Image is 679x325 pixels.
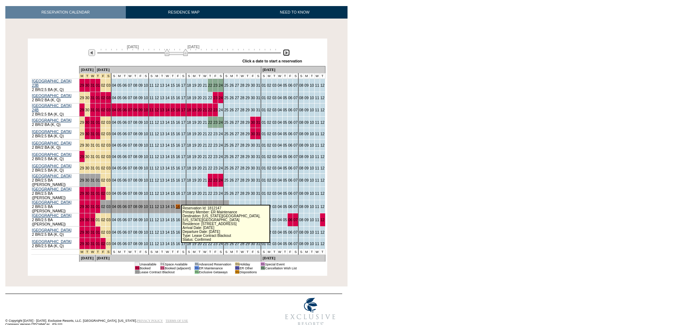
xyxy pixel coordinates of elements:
[106,83,110,87] a: 03
[91,132,95,136] a: 31
[240,83,245,87] a: 28
[288,83,292,87] a: 06
[230,143,234,147] a: 26
[176,120,180,125] a: 16
[112,83,116,87] a: 04
[315,120,319,125] a: 11
[197,96,202,100] a: 20
[133,96,138,100] a: 08
[267,143,271,147] a: 02
[176,132,180,136] a: 16
[213,132,217,136] a: 23
[80,120,84,125] a: 29
[256,120,260,125] a: 31
[126,6,242,19] a: RESIDENCE MAP
[80,83,84,87] a: 29
[101,83,105,87] a: 02
[187,120,191,125] a: 18
[144,143,148,147] a: 10
[123,96,127,100] a: 06
[192,120,196,125] a: 19
[144,83,148,87] a: 10
[112,108,116,112] a: 04
[278,96,282,100] a: 04
[278,143,282,147] a: 04
[251,120,255,125] a: 30
[32,152,72,157] a: [GEOGRAPHIC_DATA]
[165,143,170,147] a: 14
[262,132,266,136] a: 01
[80,154,84,159] a: 29
[283,96,287,100] a: 05
[85,96,89,100] a: 30
[256,132,260,136] a: 31
[181,83,185,87] a: 17
[278,132,282,136] a: 04
[262,143,266,147] a: 01
[171,108,175,112] a: 15
[91,83,95,87] a: 31
[106,143,110,147] a: 03
[246,143,250,147] a: 29
[155,143,159,147] a: 12
[192,143,196,147] a: 19
[91,120,95,125] a: 31
[91,143,95,147] a: 31
[304,120,309,125] a: 09
[187,96,191,100] a: 18
[85,143,89,147] a: 30
[181,132,185,136] a: 17
[246,120,250,125] a: 29
[138,143,143,147] a: 09
[304,96,309,100] a: 09
[208,96,212,100] a: 22
[235,132,239,136] a: 27
[224,96,228,100] a: 25
[213,120,217,125] a: 23
[320,132,325,136] a: 12
[262,96,266,100] a: 01
[96,132,100,136] a: 01
[230,96,234,100] a: 26
[203,108,207,112] a: 21
[133,132,138,136] a: 08
[101,120,105,125] a: 02
[208,108,212,112] a: 22
[192,83,196,87] a: 19
[304,83,309,87] a: 09
[155,108,159,112] a: 12
[128,108,132,112] a: 07
[320,120,325,125] a: 12
[149,132,154,136] a: 11
[293,83,298,87] a: 07
[117,96,122,100] a: 05
[160,120,164,125] a: 13
[96,143,100,147] a: 01
[144,120,148,125] a: 10
[101,132,105,136] a: 02
[117,83,122,87] a: 05
[192,108,196,112] a: 19
[230,132,234,136] a: 26
[288,96,292,100] a: 06
[117,132,122,136] a: 05
[283,83,287,87] a: 05
[138,120,143,125] a: 09
[246,83,250,87] a: 29
[288,108,292,112] a: 06
[96,120,100,125] a: 01
[32,141,72,145] a: [GEOGRAPHIC_DATA]
[192,96,196,100] a: 19
[304,143,309,147] a: 09
[310,108,314,112] a: 10
[262,83,266,87] a: 01
[128,154,132,159] a: 07
[315,143,319,147] a: 11
[230,108,234,112] a: 26
[197,108,202,112] a: 20
[230,83,234,87] a: 26
[123,143,127,147] a: 06
[240,120,245,125] a: 28
[218,96,223,100] a: 24
[235,96,239,100] a: 27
